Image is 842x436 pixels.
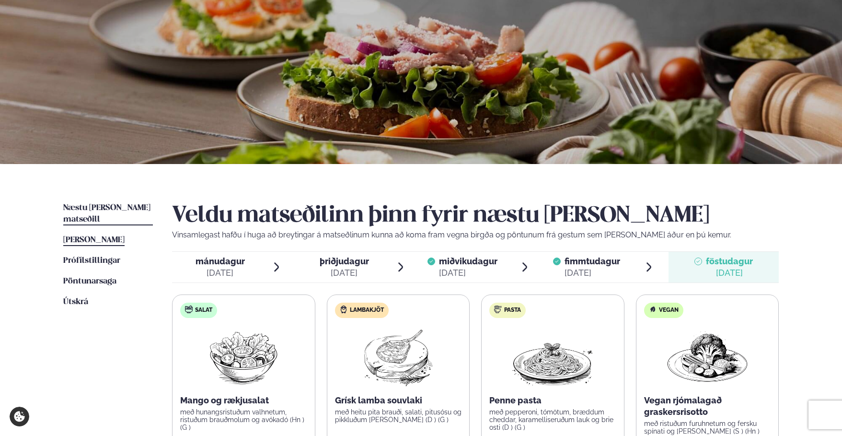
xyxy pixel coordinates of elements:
span: þriðjudagur [320,256,369,266]
span: fimmtudagur [565,256,620,266]
span: Næstu [PERSON_NAME] matseðill [63,204,150,224]
a: Cookie settings [10,407,29,426]
span: Prófílstillingar [63,257,120,265]
a: Næstu [PERSON_NAME] matseðill [63,202,153,225]
img: Salad.png [201,326,286,387]
div: [DATE] [196,267,245,279]
span: Lambakjöt [350,306,384,314]
img: Spagetti.png [510,326,595,387]
p: með heitu pita brauði, salati, pitusósu og pikkluðum [PERSON_NAME] (D ) (G ) [335,408,462,424]
div: [DATE] [320,267,369,279]
a: Pöntunarsaga [63,276,116,287]
span: Vegan [659,306,679,314]
img: pasta.svg [494,306,502,313]
a: [PERSON_NAME] [63,235,125,246]
div: [DATE] [439,267,497,279]
p: Mango og rækjusalat [180,395,307,406]
img: Lamb-Meat.png [356,326,440,387]
h2: Veldu matseðilinn þinn fyrir næstu [PERSON_NAME] [172,202,779,229]
a: Prófílstillingar [63,255,120,267]
p: með hunangsristuðum valhnetum, ristuðum brauðmolum og avókadó (Hn ) (G ) [180,408,307,431]
div: [DATE] [706,267,753,279]
span: [PERSON_NAME] [63,236,125,244]
p: Penne pasta [489,395,616,406]
img: salad.svg [185,306,193,313]
p: Grísk lamba souvlaki [335,395,462,406]
span: Pasta [504,306,521,314]
p: með ristuðum furuhnetum og fersku spínati og [PERSON_NAME] (S ) (Hn ) [644,420,771,435]
span: Pöntunarsaga [63,277,116,285]
span: Útskrá [63,298,88,306]
a: Útskrá [63,296,88,308]
span: miðvikudagur [439,256,497,266]
img: Vegan.png [665,326,750,387]
span: mánudagur [196,256,245,266]
div: [DATE] [565,267,620,279]
img: Lamb.svg [340,306,347,313]
p: Vinsamlegast hafðu í huga að breytingar á matseðlinum kunna að koma fram vegna birgða og pöntunum... [172,229,779,241]
p: með pepperoni, tómötum, bræddum cheddar, karamelliseruðum lauk og brie osti (D ) (G ) [489,408,616,431]
span: föstudagur [706,256,753,266]
span: Salat [195,306,212,314]
p: Vegan rjómalagað graskersrisotto [644,395,771,418]
img: Vegan.svg [649,306,657,313]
